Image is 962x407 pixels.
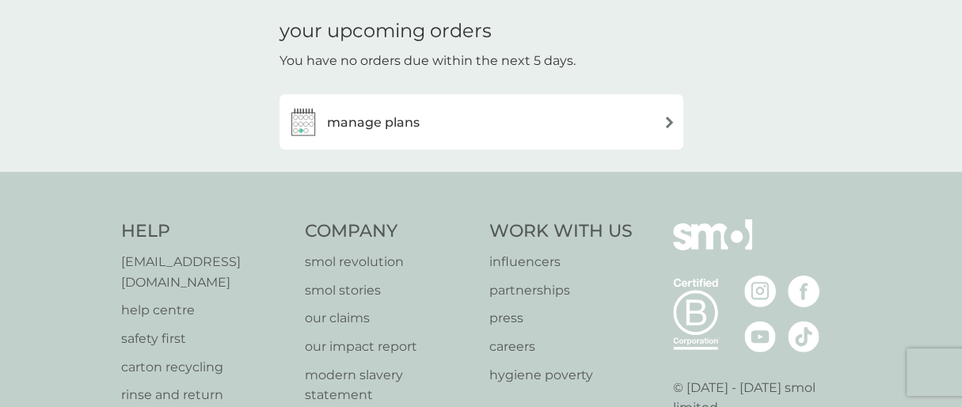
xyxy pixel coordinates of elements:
img: smol [673,219,752,273]
img: arrow right [664,116,675,128]
a: our claims [305,308,473,329]
h4: Company [305,219,473,244]
a: safety first [121,329,290,349]
a: smol stories [305,280,473,301]
a: modern slavery statement [305,365,473,405]
img: visit the smol Instagram page [744,276,776,307]
a: press [489,308,633,329]
a: our impact report [305,337,473,357]
a: hygiene poverty [489,365,633,386]
h3: manage plans [327,112,420,133]
h4: Help [121,219,290,244]
img: visit the smol Youtube page [744,321,776,352]
h1: your upcoming orders [279,20,492,43]
img: visit the smol Tiktok page [788,321,819,352]
p: You have no orders due within the next 5 days. [279,51,576,71]
a: influencers [489,252,633,272]
a: partnerships [489,280,633,301]
a: help centre [121,300,290,321]
img: visit the smol Facebook page [788,276,819,307]
a: carton recycling [121,357,290,378]
a: smol revolution [305,252,473,272]
h4: Work With Us [489,219,633,244]
a: careers [489,337,633,357]
a: [EMAIL_ADDRESS][DOMAIN_NAME] [121,252,290,292]
a: rinse and return [121,385,290,405]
